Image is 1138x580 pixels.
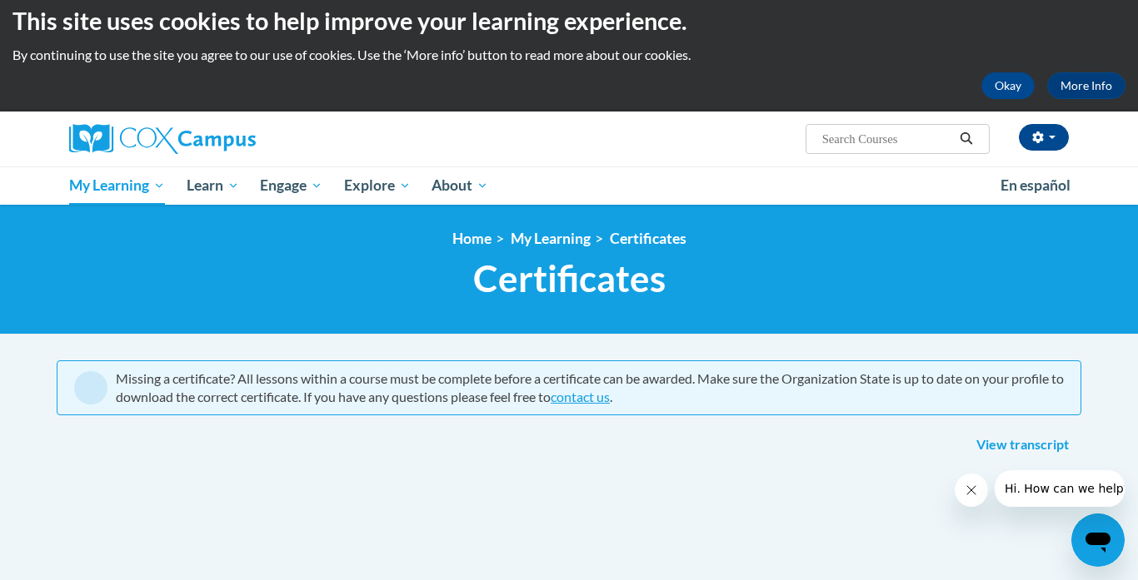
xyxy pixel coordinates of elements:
[610,230,686,247] a: Certificates
[10,12,135,25] span: Hi. How can we help?
[12,46,1126,64] p: By continuing to use the site you agree to our use of cookies. Use the ‘More info’ button to read...
[249,166,333,205] a: Engage
[964,432,1081,459] a: View transcript
[422,166,500,205] a: About
[58,166,176,205] a: My Learning
[44,166,1094,205] div: Main menu
[260,176,322,196] span: Engage
[511,230,591,247] a: My Learning
[473,256,666,300] span: Certificates
[187,176,239,196] span: Learn
[116,369,1064,406] div: Missing a certificate? All lessons within a course must be complete before a certificate can be a...
[69,124,256,154] img: Cox Campus
[995,470,1125,507] iframe: Message from company
[1019,124,1069,151] button: Account Settings
[344,176,411,196] span: Explore
[981,72,1035,99] button: Okay
[955,473,988,507] iframe: Close message
[333,166,422,205] a: Explore
[69,176,165,196] span: My Learning
[821,129,954,149] input: Search Courses
[12,4,1126,37] h2: This site uses cookies to help improve your learning experience.
[452,230,492,247] a: Home
[551,389,610,404] a: contact us
[176,166,250,205] a: Learn
[69,124,386,154] a: Cox Campus
[1047,72,1126,99] a: More Info
[432,176,488,196] span: About
[1071,513,1125,567] iframe: Button to launch messaging window
[1001,176,1071,194] span: En español
[954,129,979,149] button: Search
[990,168,1081,203] a: En español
